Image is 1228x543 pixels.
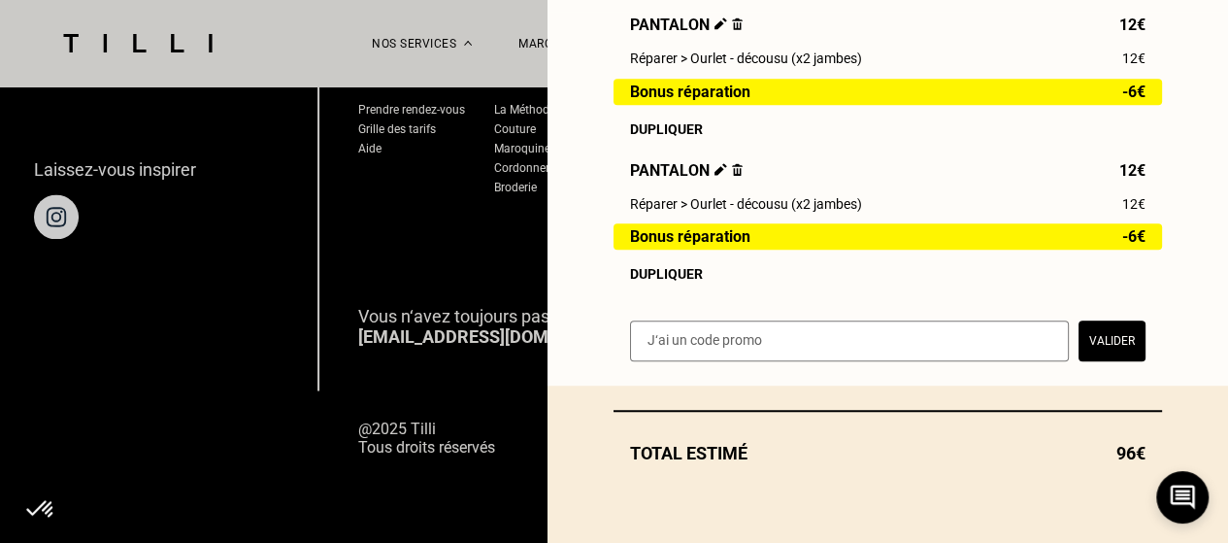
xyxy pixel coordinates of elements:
[1122,228,1145,245] span: -6€
[630,161,743,180] span: Pantalon
[1079,321,1145,361] button: Valider
[714,17,727,30] img: Éditer
[1119,16,1145,34] span: 12€
[630,16,743,34] span: Pantalon
[630,196,862,212] span: Réparer > Ourlet - décousu (x2 jambes)
[630,51,862,66] span: Réparer > Ourlet - décousu (x2 jambes)
[630,121,1145,137] div: Dupliquer
[630,228,750,245] span: Bonus réparation
[630,321,1069,361] input: J‘ai un code promo
[1119,161,1145,180] span: 12€
[1122,196,1145,212] span: 12€
[1122,51,1145,66] span: 12€
[1116,443,1145,463] span: 96€
[1122,84,1145,100] span: -6€
[714,163,727,176] img: Éditer
[614,443,1162,463] div: Total estimé
[732,17,743,30] img: Supprimer
[630,266,1145,282] div: Dupliquer
[732,163,743,176] img: Supprimer
[630,84,750,100] span: Bonus réparation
